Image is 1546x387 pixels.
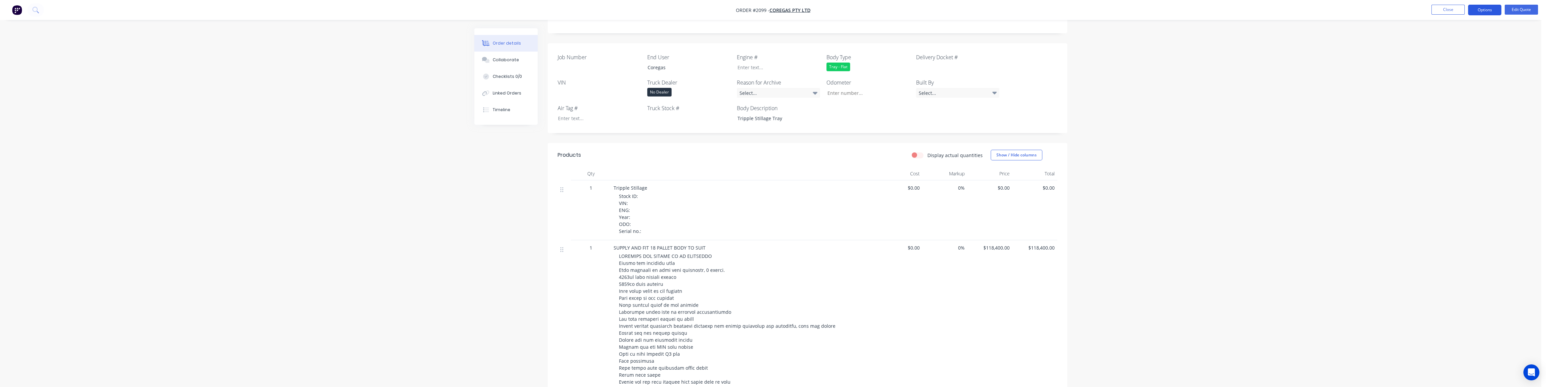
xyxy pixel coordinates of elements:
div: Markup [922,167,967,180]
div: Select... [916,88,999,98]
div: Collaborate [493,57,519,63]
button: Linked Orders [474,85,538,101]
span: 1 [590,244,592,251]
span: Stock ID: VIN: ENG: Year: ODO: Serial no.: [619,193,641,234]
button: Order details [474,35,538,52]
label: Odometer [826,79,910,87]
label: Built By [916,79,999,87]
div: Timeline [493,107,510,113]
button: Close [1431,5,1465,15]
span: Tripple Stillage [614,185,647,191]
div: Qty [571,167,611,180]
div: Cost [877,167,922,180]
span: 1 [590,184,592,191]
label: Body Description [737,104,820,112]
label: Engine # [737,53,820,61]
label: Truck Dealer [647,79,731,87]
label: VIN [558,79,641,87]
div: No Dealer [647,88,672,97]
span: $0.00 [970,184,1010,191]
button: Edit Quote [1505,5,1538,15]
span: $0.00 [880,184,920,191]
img: Factory [12,5,22,15]
button: Collaborate [474,52,538,68]
span: $0.00 [880,244,920,251]
label: Delivery Docket # [916,53,999,61]
div: Total [1012,167,1057,180]
label: Truck Stock # [647,104,731,112]
label: Job Number [558,53,641,61]
span: 0% [925,244,965,251]
label: Body Type [826,53,910,61]
button: Checklists 0/0 [474,68,538,85]
span: Order #2099 - [736,7,770,13]
div: Coregas [642,63,726,72]
div: Checklists 0/0 [493,74,522,80]
div: Tripple Stillage Tray [732,113,815,123]
div: Order details [493,40,521,46]
div: Tray - Flat [826,63,850,71]
label: Reason for Archive [737,79,820,87]
span: 0% [925,184,965,191]
span: $0.00 [1015,184,1055,191]
div: Open Intercom Messenger [1523,364,1539,380]
button: Show / Hide columns [991,150,1042,160]
div: Linked Orders [493,90,521,96]
label: Display actual quantities [927,152,983,159]
div: Select... [737,88,820,98]
div: Products [558,151,581,159]
button: Timeline [474,101,538,118]
span: SUPPLY AND FIT 18 PALLET BODY TO SUIT [614,245,706,251]
input: Enter number... [822,88,910,98]
span: $118,400.00 [1015,244,1055,251]
span: $118,400.00 [970,244,1010,251]
button: Options [1468,5,1501,15]
label: End User [647,53,731,61]
a: Coregas Pty Ltd [770,7,810,13]
div: Price [967,167,1012,180]
label: Air Tag # [558,104,641,112]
